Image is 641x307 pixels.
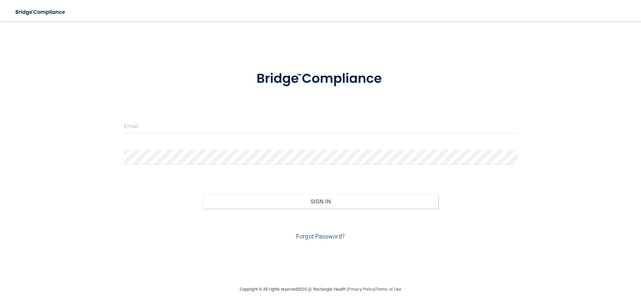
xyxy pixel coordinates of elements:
[376,287,401,292] a: Terms of Use
[124,118,517,133] input: Email
[296,233,345,240] a: Forgot Password?
[348,287,374,292] a: Privacy Policy
[203,194,439,209] button: Sign In
[243,61,398,96] img: bridge_compliance_login_screen.278c3ca4.svg
[10,5,71,19] img: bridge_compliance_login_screen.278c3ca4.svg
[199,279,442,300] div: Copyright © All rights reserved 2025 @ Rectangle Health | |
